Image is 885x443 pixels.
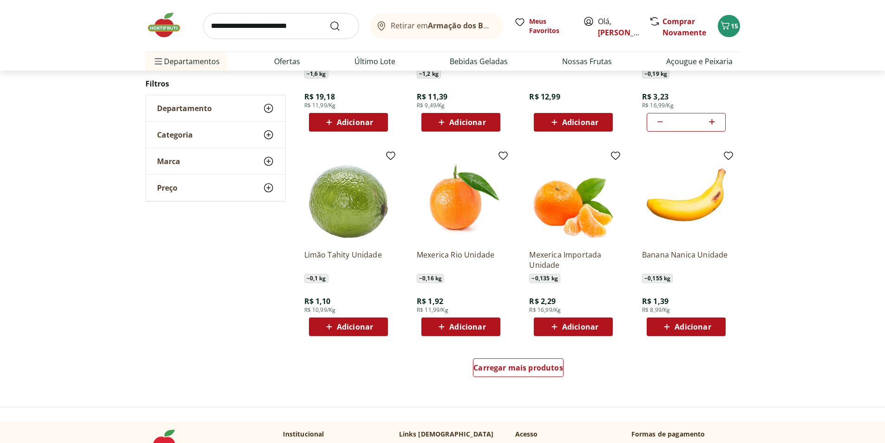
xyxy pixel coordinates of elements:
p: Links [DEMOGRAPHIC_DATA] [399,430,494,439]
span: 15 [731,21,738,30]
button: Adicionar [647,317,726,336]
span: R$ 8,99/Kg [642,306,670,314]
img: Limão Tahity Unidade [304,154,393,242]
button: Adicionar [421,113,500,132]
span: R$ 1,10 [304,296,331,306]
a: [PERSON_NAME] [598,27,658,38]
a: Último Lote [354,56,395,67]
a: Banana Nanica Unidade [642,250,730,270]
a: Comprar Novamente [662,16,706,38]
p: Formas de pagamento [631,430,740,439]
span: Preço [157,183,177,192]
span: Adicionar [675,323,711,331]
button: Departamento [146,95,285,121]
b: Armação dos Búzios/RJ [428,20,513,31]
span: Carregar mais produtos [473,364,563,371]
a: Ofertas [274,56,300,67]
span: ~ 0,19 kg [642,69,669,79]
img: Mexerica Rio Unidade [417,154,505,242]
button: Retirar emArmação dos Búzios/RJ [370,13,503,39]
span: R$ 11,99/Kg [417,306,448,314]
button: Menu [153,50,164,73]
button: Adicionar [309,113,388,132]
button: Categoria [146,122,285,148]
button: Submit Search [329,20,352,32]
a: Carregar mais produtos [473,358,564,381]
span: R$ 1,39 [642,296,669,306]
a: Nossas Frutas [562,56,612,67]
button: Preço [146,175,285,201]
a: Bebidas Geladas [450,56,508,67]
h2: Filtros [145,74,286,93]
span: Adicionar [337,119,373,126]
a: Limão Tahity Unidade [304,250,393,270]
span: R$ 11,39 [417,92,447,102]
span: Olá, [598,16,639,38]
span: R$ 12,99 [529,92,560,102]
span: Categoria [157,130,193,139]
img: Hortifruti [145,11,192,39]
span: Departamento [157,104,212,113]
span: R$ 16,99/Kg [642,102,674,109]
p: Institucional [283,430,324,439]
span: Departamentos [153,50,220,73]
span: Adicionar [337,323,373,331]
span: R$ 2,29 [529,296,556,306]
button: Carrinho [718,15,740,37]
span: R$ 9,49/Kg [417,102,445,109]
span: ~ 1,2 kg [417,69,441,79]
a: Açougue e Peixaria [666,56,733,67]
button: Adicionar [309,317,388,336]
button: Adicionar [534,317,613,336]
span: Marca [157,157,180,166]
a: Mexerica Rio Unidade [417,250,505,270]
button: Adicionar [534,113,613,132]
span: ~ 0,1 kg [304,274,328,283]
span: ~ 0,155 kg [642,274,673,283]
span: Adicionar [562,119,598,126]
input: search [203,13,359,39]
span: R$ 1,92 [417,296,443,306]
span: R$ 11,99/Kg [304,102,336,109]
span: R$ 10,99/Kg [304,306,336,314]
span: Meus Favoritos [529,17,572,35]
img: Banana Nanica Unidade [642,154,730,242]
span: R$ 3,23 [642,92,669,102]
span: Adicionar [562,323,598,331]
span: ~ 0,135 kg [529,274,560,283]
span: Adicionar [449,119,485,126]
span: R$ 16,99/Kg [529,306,561,314]
span: ~ 0,16 kg [417,274,444,283]
span: Adicionar [449,323,485,331]
p: Acesso [515,430,538,439]
button: Adicionar [421,317,500,336]
span: ~ 1,6 kg [304,69,328,79]
img: Mexerica Importada Unidade [529,154,617,242]
a: Mexerica Importada Unidade [529,250,617,270]
span: R$ 19,18 [304,92,335,102]
button: Marca [146,148,285,174]
a: Meus Favoritos [514,17,572,35]
span: Retirar em [391,21,493,30]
